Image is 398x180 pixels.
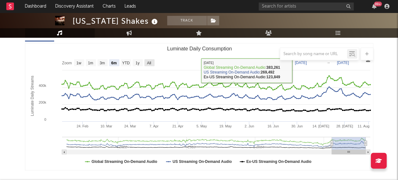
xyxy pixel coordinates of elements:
text: 11. Aug [357,124,369,128]
text: [DATE] [295,61,307,65]
button: Track [167,16,207,25]
text: 10. Mar [100,124,112,128]
text: 24. Feb [76,124,88,128]
text: 7. Apr [149,124,158,128]
text: 0 [44,118,46,121]
text: 21. Apr [172,124,183,128]
text: 400k [39,84,46,87]
text: 1w [76,61,81,65]
text: 1y [135,61,139,65]
svg: Luminate Daily Consumption [25,43,373,170]
text: → [326,61,330,65]
div: [US_STATE] Shakes [73,16,159,26]
text: 2. Jun [244,124,254,128]
input: Search for artists [259,3,354,10]
text: US Streaming On-Demand Audio [172,159,231,164]
text: Luminate Daily Consumption [167,46,232,51]
text: 3m [99,61,105,65]
text: 5. May [196,124,207,128]
text: Global Streaming On-Demand Audio [92,159,157,164]
text: 30. Jun [291,124,302,128]
text: 19. May [219,124,232,128]
text: Luminate Daily Streams [30,76,34,116]
text: 6m [111,61,117,65]
text: 14. [DATE] [312,124,329,128]
input: Search by song name or URL [280,52,347,57]
text: [DATE] [337,61,349,65]
text: 16. Jun [267,124,279,128]
button: 99+ [372,4,376,9]
text: Ex-US Streaming On-Demand Audio [246,159,311,164]
text: 28. [DATE] [336,124,353,128]
text: YTD [122,61,130,65]
div: 99 + [374,2,382,6]
text: 1m [88,61,93,65]
text: Zoom [62,61,72,65]
text: All [147,61,151,65]
text: 24. Mar [124,124,136,128]
text: 200k [39,100,46,104]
